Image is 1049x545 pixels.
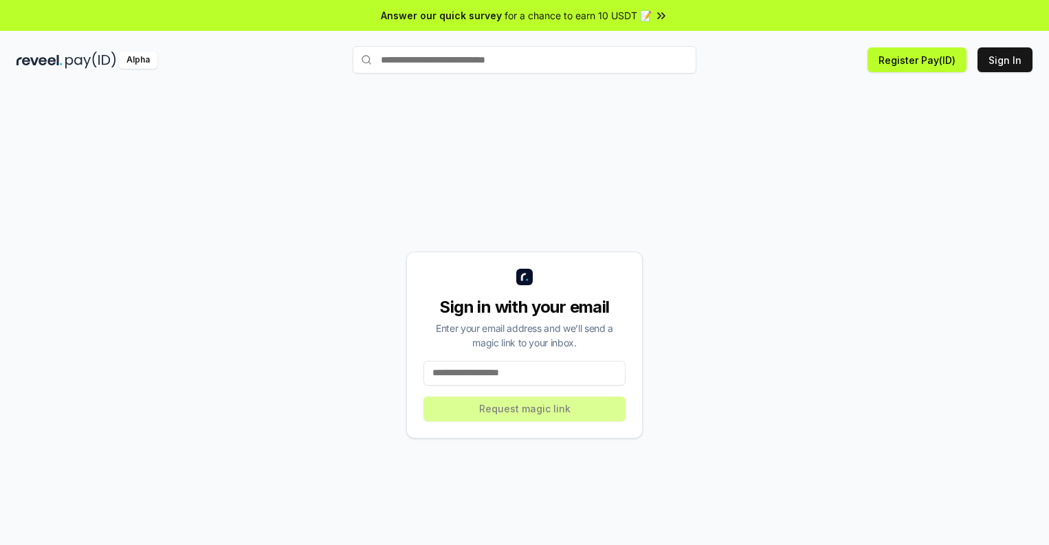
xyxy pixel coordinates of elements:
span: Answer our quick survey [381,8,502,23]
div: Enter your email address and we’ll send a magic link to your inbox. [423,321,626,350]
div: Sign in with your email [423,296,626,318]
div: Alpha [119,52,157,69]
img: reveel_dark [16,52,63,69]
button: Sign In [978,47,1033,72]
img: pay_id [65,52,116,69]
img: logo_small [516,269,533,285]
button: Register Pay(ID) [868,47,967,72]
span: for a chance to earn 10 USDT 📝 [505,8,652,23]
